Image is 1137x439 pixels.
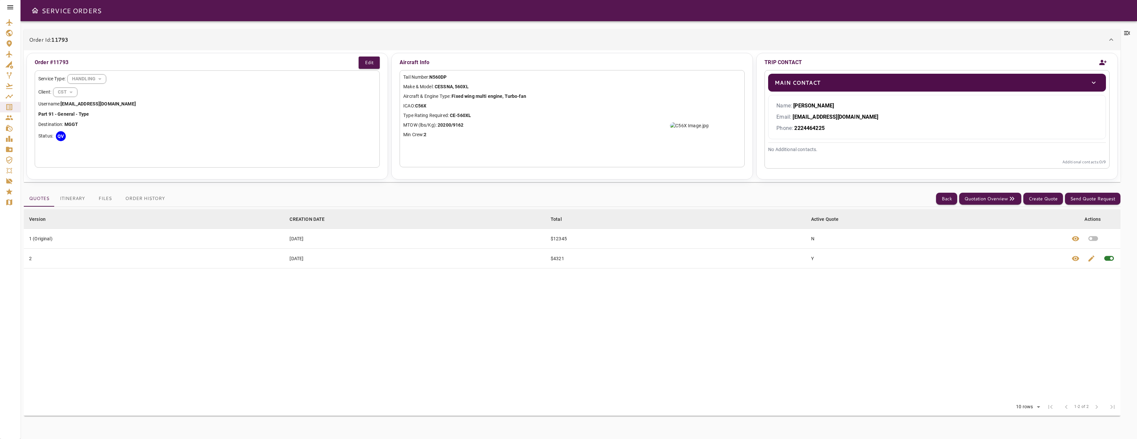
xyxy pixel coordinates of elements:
[68,122,72,127] b: G
[24,249,284,268] td: 2
[1014,404,1035,410] div: 10 rows
[90,191,120,207] button: Files
[38,74,376,84] div: Service Type:
[403,131,741,138] p: Min Crew:
[35,59,68,66] p: Order #11793
[28,4,42,17] button: Open drawer
[1089,399,1105,415] span: Next Page
[38,87,376,97] div: Client:
[435,84,469,89] b: CESSNA, 560XL
[284,249,545,268] td: [DATE]
[768,159,1106,165] p: Additional contacts: 0 /9
[450,113,471,118] b: CE-560XL
[400,57,745,68] p: Aircraft Info
[768,74,1106,92] div: Main Contacttoggle
[72,122,75,127] b: G
[403,93,741,100] p: Aircraft & Engine Type:
[1068,249,1083,268] button: View quote details
[424,132,426,137] b: 2
[24,50,1120,182] div: Order Id:11793
[1088,77,1099,88] button: toggle
[29,215,54,223] span: Version
[284,229,545,249] td: [DATE]
[551,215,562,223] div: Total
[403,102,741,109] p: ICAO:
[403,122,741,129] p: MTOW (lbs/Kg):
[60,101,136,106] b: [EMAIL_ADDRESS][DOMAIN_NAME]
[290,215,333,223] span: CREATION DATE
[1072,235,1079,243] span: visibility
[765,59,802,66] p: TRIP CONTACT
[451,94,526,99] b: Fixed wing multi engine, Turbo-fan
[936,193,957,205] button: Back
[1096,55,1110,70] button: Add new contact
[1068,229,1083,248] button: View quote details
[1083,249,1099,268] button: Edit quote
[670,122,709,129] img: C56X Image.jpg
[24,229,284,249] td: 1 (Original)
[64,122,68,127] b: M
[1012,402,1042,412] div: 10 rows
[42,5,101,16] h6: SERVICE ORDERS
[38,133,53,140] p: Status:
[776,113,1098,121] p: Email:
[775,79,820,87] p: Main Contact
[768,146,1106,153] p: No Additional contacts.
[38,111,376,118] p: Part 91 - General - Type
[1083,229,1103,248] button: Set quote as active quote
[793,102,834,109] b: [PERSON_NAME]
[545,249,806,268] td: $4321
[1087,255,1095,262] span: edit
[75,122,78,127] b: T
[794,125,825,131] b: 2224464225
[359,57,380,69] button: Edit
[959,193,1021,205] button: Quotation Overview
[415,103,427,108] b: C56X
[403,112,741,119] p: Type Rating Required:
[551,215,570,223] span: Total
[1105,399,1120,415] span: Last Page
[51,36,68,43] b: 11793
[793,114,878,120] b: [EMAIL_ADDRESS][DOMAIN_NAME]
[24,29,1120,50] div: Order Id:11793
[120,191,170,207] button: Order History
[1072,255,1079,262] span: visibility
[55,191,90,207] button: Itinerary
[806,249,1066,268] td: Y
[38,100,376,107] p: Username:
[776,124,1098,132] p: Phone:
[290,215,325,223] div: CREATION DATE
[29,215,46,223] div: Version
[38,121,376,128] p: Destination:
[1099,249,1119,268] span: This quote is already active
[429,74,447,80] b: N560DP
[811,215,839,223] div: Active Quote
[403,83,741,90] p: Make & Model:
[1042,399,1058,415] span: First Page
[1074,404,1089,410] span: 1-2 of 2
[67,70,106,88] div: HANDLING
[29,36,68,44] p: Order Id:
[545,229,806,249] td: $12345
[1058,399,1074,415] span: Previous Page
[438,122,463,128] b: 20200/9162
[776,102,1098,110] p: Name:
[1023,193,1063,205] button: Create Quote
[56,131,66,141] div: QV
[403,74,741,81] p: Tail Number:
[1065,193,1120,205] button: Send Quote Request
[24,191,55,207] button: Quotes
[806,229,1066,249] td: N
[24,191,170,207] div: basic tabs example
[53,83,77,101] div: HANDLING
[811,215,847,223] span: Active Quote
